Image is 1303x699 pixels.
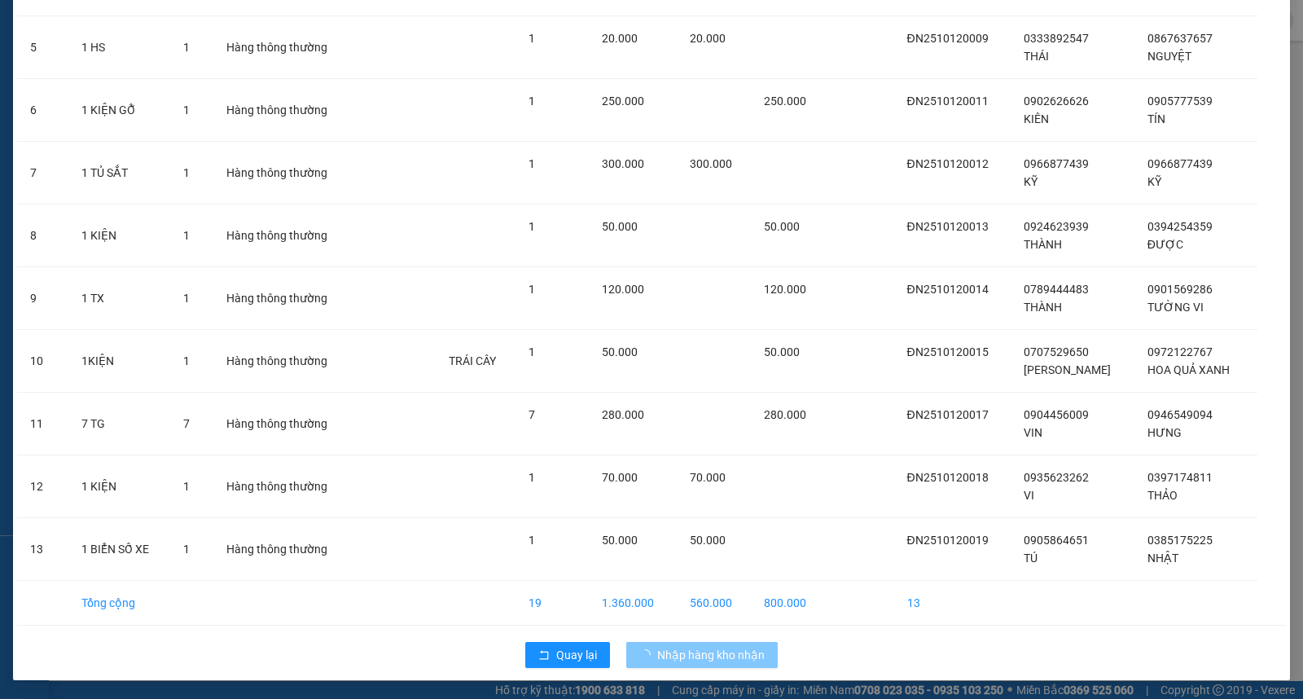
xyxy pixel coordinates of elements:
span: 50.000 [690,534,726,547]
span: [PERSON_NAME] [1024,363,1111,376]
td: 10 [17,330,68,393]
td: 13 [17,518,68,581]
span: THÀNH [1024,301,1062,314]
td: Hàng thông thường [213,518,352,581]
span: 1 [183,166,190,179]
span: THẢO [1147,489,1178,502]
span: ĐN2510120012 [907,157,989,170]
span: 50.000 [602,345,638,358]
td: 12 [17,455,68,518]
span: 0385175225 [1147,534,1213,547]
td: 1 TX [68,267,170,330]
td: 5 [17,16,68,79]
span: Nhập hàng kho nhận [657,646,765,664]
span: VIN [1024,426,1042,439]
span: KỸ [1147,175,1161,188]
span: 1 [529,534,535,547]
span: HOA QUẢ XANH [1147,363,1230,376]
span: NHẬT [1147,552,1178,565]
span: 1 [183,480,190,493]
span: TÍN [1147,112,1165,125]
span: 20.000 [690,32,726,45]
span: ĐN2510120013 [907,220,989,233]
span: 0905864651 [1024,534,1089,547]
td: Hàng thông thường [213,267,352,330]
span: 1 [529,32,535,45]
span: TRÁI CÂY [449,354,496,367]
span: ĐN2510120015 [907,345,989,358]
span: 1 [183,543,190,556]
span: 1 [529,95,535,108]
span: 1 [529,345,535,358]
span: 280.000 [602,408,644,421]
td: 7 TG [68,393,170,455]
span: 300.000 [602,157,644,170]
td: 1KIỆN [68,330,170,393]
span: 7 [529,408,535,421]
td: Hàng thông thường [213,455,352,518]
span: 0972122767 [1147,345,1213,358]
span: 1 [183,354,190,367]
span: 1 [183,292,190,305]
td: 1 BIỂN SỐ XE [68,518,170,581]
span: 0924623939 [1024,220,1089,233]
span: 0905777539 [1147,95,1213,108]
span: NGUYỆT [1147,50,1191,63]
span: 0946549094 [1147,408,1213,421]
td: 1.360.000 [589,581,677,626]
span: 0901569286 [1147,283,1213,296]
span: 0935623262 [1024,471,1089,484]
td: 8 [17,204,68,267]
span: loading [639,649,657,661]
span: KỸ [1024,175,1038,188]
span: 0394254359 [1147,220,1213,233]
span: 50.000 [764,220,800,233]
span: 280.000 [764,408,806,421]
span: Quay lại [556,646,597,664]
td: 1 TỦ SẮT [68,142,170,204]
span: HƯNG [1147,426,1182,439]
span: ĐN2510120017 [907,408,989,421]
td: 19 [515,581,589,626]
span: ĐN2510120009 [907,32,989,45]
span: 1 [183,229,190,242]
span: ĐN2510120018 [907,471,989,484]
span: 0867637657 [1147,32,1213,45]
span: 50.000 [602,534,638,547]
span: ĐƯỢC [1147,238,1183,251]
span: 0966877439 [1147,157,1213,170]
td: Hàng thông thường [213,142,352,204]
span: 0966877439 [1024,157,1089,170]
td: 800.000 [751,581,825,626]
td: 11 [17,393,68,455]
span: 300.000 [690,157,732,170]
span: 0789444483 [1024,283,1089,296]
span: 250.000 [602,95,644,108]
span: KIÊN [1024,112,1049,125]
span: 70.000 [690,471,726,484]
span: 1 [529,471,535,484]
td: 1 HS [68,16,170,79]
span: ĐN2510120011 [907,95,989,108]
td: 9 [17,267,68,330]
td: Hàng thông thường [213,330,352,393]
td: 1 KIỆN GỖ [68,79,170,142]
span: 0902626626 [1024,95,1089,108]
span: 1 [529,220,535,233]
span: 0904456009 [1024,408,1089,421]
span: 250.000 [764,95,806,108]
span: 120.000 [602,283,644,296]
span: 70.000 [602,471,638,484]
td: 1 KIỆN [68,204,170,267]
span: 7 [183,417,190,430]
td: 1 KIỆN [68,455,170,518]
span: 20.000 [602,32,638,45]
span: 120.000 [764,283,806,296]
span: VI [1024,489,1034,502]
span: 0397174811 [1147,471,1213,484]
span: ĐN2510120019 [907,534,989,547]
td: Hàng thông thường [213,204,352,267]
button: rollbackQuay lại [525,642,610,668]
span: 50.000 [602,220,638,233]
span: ĐN2510120014 [907,283,989,296]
